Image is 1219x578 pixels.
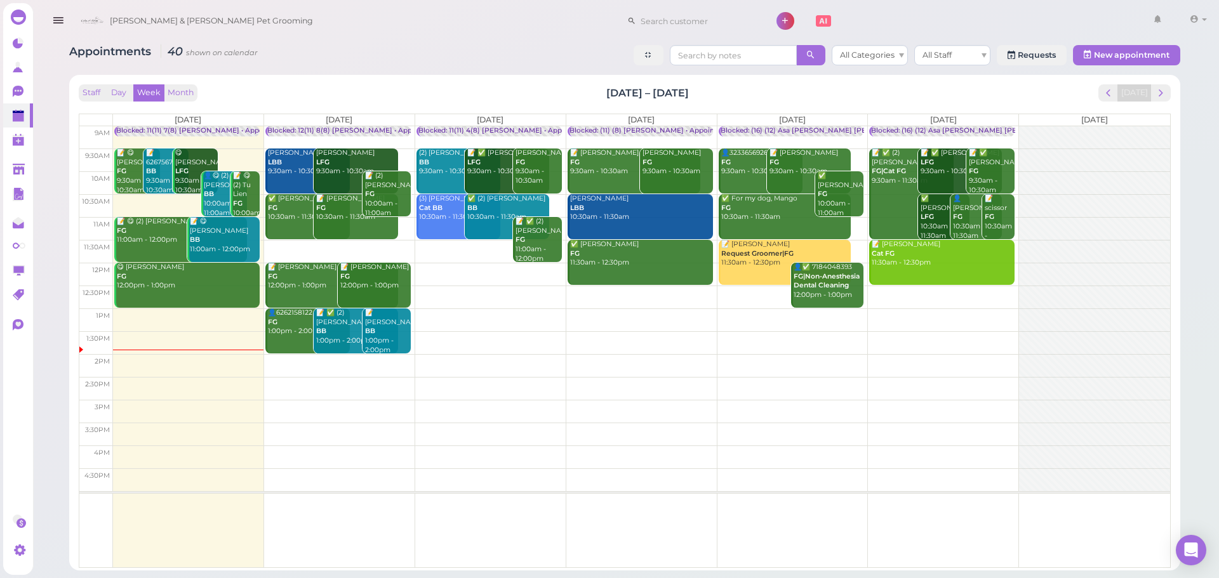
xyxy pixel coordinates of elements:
[95,129,110,137] span: 9am
[365,327,375,335] b: BB
[190,235,200,244] b: BB
[268,204,277,212] b: FG
[79,84,104,102] button: Staff
[84,243,110,251] span: 11:30am
[628,115,655,124] span: [DATE]
[969,167,978,175] b: FG
[817,171,863,218] div: ✅ [PERSON_NAME] 10:00am - 11:00am
[872,240,1015,268] div: 📝 [PERSON_NAME] 11:30am - 12:30pm
[1073,45,1180,65] button: New appointment
[267,263,398,291] div: 📝 [PERSON_NAME] 12:00pm - 1:00pm
[145,148,189,195] div: 📝 6267567152 9:30am - 10:30am
[267,308,350,336] div: 👤6262158122 1:00pm - 2:00pm
[95,357,110,365] span: 2pm
[161,44,258,58] i: 40
[923,50,952,60] span: All Staff
[267,148,350,176] div: [PERSON_NAME] 9:30am - 10:30am
[953,213,963,221] b: FG
[85,426,110,434] span: 3:30pm
[86,334,110,343] span: 1:30pm
[186,48,258,57] small: shown on calendar
[116,217,247,245] div: 📝 😋 (2) [PERSON_NAME] 11:00am - 12:00pm
[721,194,851,222] div: ✅ For my dog, Mango 10:30am - 11:30am
[642,148,712,176] div: [PERSON_NAME] 9:30am - 10:30am
[267,126,443,136] div: Blocked: 12(11) 8(8) [PERSON_NAME] • Appointment
[316,148,399,176] div: [PERSON_NAME] 9:30am - 10:30am
[920,194,970,240] div: ✅ [PERSON_NAME] 10:30am - 11:30am
[117,272,126,280] b: FG
[96,312,110,320] span: 1pm
[364,171,411,218] div: 📝 (2) [PERSON_NAME] 10:00am - 11:00am
[103,84,134,102] button: Day
[570,240,713,268] div: ✅ [PERSON_NAME] 11:30am - 12:30pm
[117,227,126,235] b: FG
[268,158,282,166] b: LBB
[204,171,248,218] div: 👤😋 (2) [PERSON_NAME] 10:00am - 11:00am
[721,240,851,268] div: 📝 [PERSON_NAME] 11:30am - 12:30pm
[872,249,895,258] b: Cat FG
[769,148,851,176] div: 📝 [PERSON_NAME] 9:30am - 10:30am
[570,158,580,166] b: FG
[467,158,481,166] b: LFG
[317,158,330,166] b: LFG
[95,403,110,411] span: 3pm
[85,152,110,160] span: 9:30am
[818,190,827,198] b: FG
[516,158,526,166] b: FG
[340,263,411,291] div: 📝 [PERSON_NAME] 12:00pm - 1:00pm
[84,471,110,480] span: 4:30pm
[365,190,375,198] b: FG
[117,167,126,175] b: FG
[467,204,477,212] b: BB
[985,194,1015,250] div: 📝 scissor 10:30am - 11:30am
[1176,535,1206,565] div: Open Intercom Messenger
[921,213,934,221] b: LFG
[1094,50,1169,60] span: New appointment
[930,115,957,124] span: [DATE]
[316,308,399,346] div: 📝 ✅ (2) [PERSON_NAME] 1:00pm - 2:00pm
[872,167,907,175] b: FG|Cat FG
[516,217,562,263] div: 📝 ✅ (2) [PERSON_NAME] 11:00am - 12:00pm
[233,199,243,207] b: FG
[516,235,526,244] b: FG
[85,380,110,388] span: 2:30pm
[1081,115,1108,124] span: [DATE]
[516,148,562,186] div: [PERSON_NAME] 9:30am - 10:30am
[985,213,995,221] b: FG
[317,204,326,212] b: FG
[607,86,689,100] h2: [DATE] – [DATE]
[116,148,160,195] div: 📝 😋 [PERSON_NAME] 9:30am - 10:30am
[133,84,164,102] button: Week
[93,220,110,228] span: 11am
[316,194,399,222] div: 📝 [PERSON_NAME] 10:30am - 11:30am
[997,45,1067,65] a: Requests
[69,44,154,58] span: Appointments
[326,115,353,124] span: [DATE]
[952,194,1003,240] div: 👤[PERSON_NAME] 10:30am - 11:30am
[418,194,501,222] div: (3) [PERSON_NAME] 10:30am - 11:30am
[1151,84,1171,102] button: next
[341,272,350,280] b: FG
[164,84,197,102] button: Month
[175,148,218,195] div: 😋 [PERSON_NAME] 9:30am - 10:30am
[920,148,1003,176] div: 📝 ✅ [PERSON_NAME] 9:30am - 10:30am
[793,263,863,300] div: 👤✅ 7184048393 12:00pm - 1:00pm
[419,204,443,212] b: Cat BB
[1099,84,1119,102] button: prev
[317,327,327,335] b: BB
[721,158,731,166] b: FG
[94,449,110,457] span: 4pm
[1117,84,1152,102] button: [DATE]
[419,158,429,166] b: BB
[175,115,202,124] span: [DATE]
[267,194,350,222] div: ✅ [PERSON_NAME] 10:30am - 11:30am
[268,272,277,280] b: FG
[721,249,794,258] b: Request Groomer|FG
[570,249,580,258] b: FG
[418,126,593,136] div: Blocked: 11(11) 4(8) [PERSON_NAME] • Appointment
[467,194,549,222] div: ✅ (2) [PERSON_NAME] 10:30am - 11:30am
[175,167,189,175] b: LFG
[232,171,260,237] div: 📝 😋 (2) Tu Lien 10:00am - 11:00am
[921,158,934,166] b: LFG
[364,308,411,355] div: 📝 [PERSON_NAME] 1:00pm - 2:00pm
